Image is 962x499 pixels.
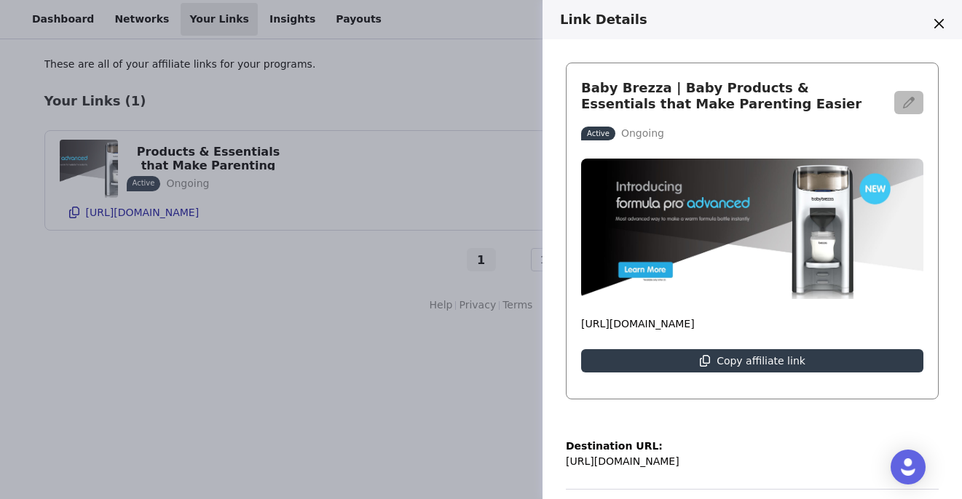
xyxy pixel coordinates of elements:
p: Ongoing [621,126,664,141]
p: Active [587,128,610,139]
p: [URL][DOMAIN_NAME] [581,316,923,332]
p: [URL][DOMAIN_NAME] [566,454,679,469]
img: Baby Brezza | Baby Products & Essentials that Make Parenting Easier [581,159,923,299]
h3: Baby Brezza | Baby Products & Essentials that Make Parenting Easier [581,80,886,111]
div: Open Intercom Messenger [891,450,926,484]
button: Close [927,12,950,35]
p: Copy affiliate link [717,355,805,367]
p: Destination URL: [566,439,679,454]
button: Copy affiliate link [581,349,923,372]
h3: Link Details [560,12,926,28]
